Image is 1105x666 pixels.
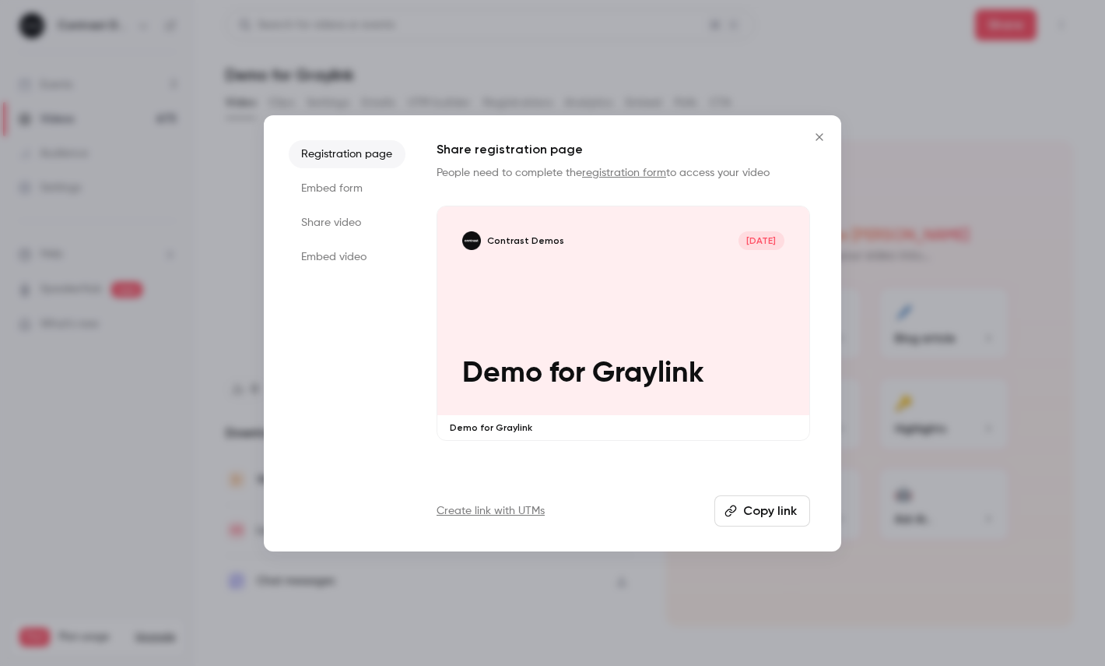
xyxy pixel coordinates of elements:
button: Copy link [714,495,810,527]
li: Embed form [289,174,405,203]
button: Close [804,122,835,153]
p: Demo for Graylink [462,357,784,390]
li: Registration page [289,140,405,168]
a: registration form [582,167,666,178]
li: Embed video [289,243,405,271]
img: Demo for Graylink [462,231,481,250]
p: Contrast Demos [487,234,564,247]
a: Create link with UTMs [437,503,545,519]
li: Share video [289,209,405,237]
span: [DATE] [738,231,784,250]
a: Demo for GraylinkContrast Demos[DATE]Demo for GraylinkDemo for Graylink [437,206,810,442]
p: People need to complete the to access your video [437,165,810,181]
p: Demo for Graylink [450,421,797,434]
h1: Share registration page [437,140,810,159]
